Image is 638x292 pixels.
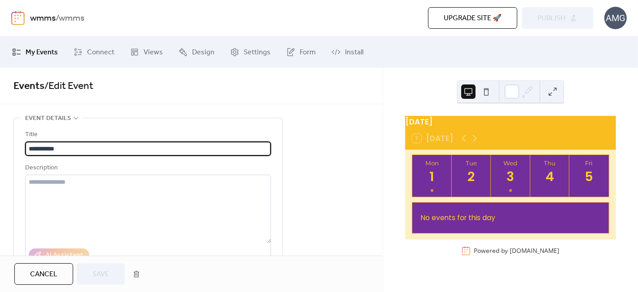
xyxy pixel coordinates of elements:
[244,47,271,58] span: Settings
[452,155,491,197] button: Tue2
[56,10,59,27] b: /
[494,159,528,167] div: Wed
[530,155,570,197] button: Thu4
[463,169,480,185] div: 2
[172,40,221,64] a: Design
[13,76,44,96] a: Events
[280,40,323,64] a: Form
[491,155,530,197] button: Wed3
[14,263,73,285] button: Cancel
[30,10,56,27] a: wmms
[26,47,58,58] span: My Events
[192,47,214,58] span: Design
[300,47,316,58] span: Form
[123,40,170,64] a: Views
[510,247,560,255] a: [DOMAIN_NAME]
[474,247,560,255] div: Powered by
[412,155,452,197] button: Mon1
[444,13,502,24] span: Upgrade site 🚀
[569,155,609,197] button: Fri5
[415,159,449,167] div: Mon
[5,40,65,64] a: My Events
[87,47,114,58] span: Connect
[581,169,597,185] div: 5
[345,47,363,58] span: Install
[25,129,269,140] div: Title
[59,10,84,27] b: wmms
[223,40,277,64] a: Settings
[405,116,616,128] div: [DATE]
[25,113,71,124] span: Event details
[67,40,121,64] a: Connect
[503,169,519,185] div: 3
[424,169,440,185] div: 1
[144,47,163,58] span: Views
[414,206,607,229] div: No events for this day
[428,7,517,29] button: Upgrade site 🚀
[533,159,567,167] div: Thu
[542,169,558,185] div: 4
[572,159,606,167] div: Fri
[11,11,25,25] img: logo
[454,159,489,167] div: Tue
[604,7,627,29] div: AMG
[44,76,93,96] span: / Edit Event
[25,163,269,173] div: Description
[325,40,370,64] a: Install
[30,269,57,280] span: Cancel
